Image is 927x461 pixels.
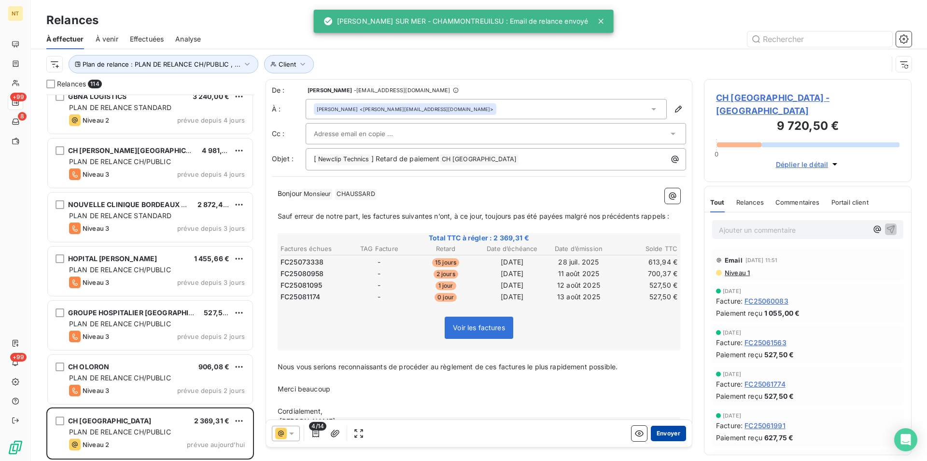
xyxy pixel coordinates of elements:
[69,265,171,274] span: PLAN DE RELANCE CH/PUBLIC
[744,420,786,431] span: FC25061991
[716,349,762,360] span: Paiement reçu
[130,34,164,44] span: Effectuées
[317,106,358,112] span: [PERSON_NAME]
[479,257,545,267] td: [DATE]
[272,104,306,114] label: À :
[775,198,820,206] span: Commentaires
[716,433,762,443] span: Paiement reçu
[272,85,306,95] span: De :
[68,146,223,154] span: CH [PERSON_NAME][GEOGRAPHIC_DATA] (10)
[347,292,412,302] td: -
[68,200,206,209] span: NOUVELLE CLINIQUE BORDEAUX TONDU
[546,244,612,254] th: Date d’émission
[715,150,718,158] span: 0
[83,441,109,448] span: Niveau 2
[479,268,545,279] td: [DATE]
[68,254,157,263] span: HOPITAL [PERSON_NAME]
[354,87,450,93] span: - [EMAIL_ADDRESS][DOMAIN_NAME]
[308,87,352,93] span: [PERSON_NAME]
[716,337,743,348] span: Facture :
[723,288,741,294] span: [DATE]
[776,159,829,169] span: Déplier le détail
[302,189,332,200] span: Monsieur
[281,269,324,279] span: FC25080958
[546,257,612,267] td: 28 juil. 2025
[323,13,589,30] div: [PERSON_NAME] SUR MER - CHAMMONTREUILSU : Email de relance envoyé
[18,112,27,121] span: 8
[68,308,216,317] span: GROUPE HOSPITALIER [GEOGRAPHIC_DATA]
[194,254,230,263] span: 1 455,66 €
[716,91,899,117] span: CH [GEOGRAPHIC_DATA] - [GEOGRAPHIC_DATA]
[69,55,258,73] button: Plan de relance : PLAN DE RELANCE CH/PUBLIC , ...
[83,60,240,68] span: Plan de relance : PLAN DE RELANCE CH/PUBLIC , ...
[278,363,618,371] span: Nous vous serions reconnaissants de procéder au règlement de ces factures le plus rapidement poss...
[831,198,869,206] span: Portail client
[69,428,171,436] span: PLAN DE RELANCE CH/PUBLIC
[764,349,794,360] span: 527,50 €
[46,12,98,29] h3: Relances
[440,154,519,165] span: CH [GEOGRAPHIC_DATA]
[314,154,316,163] span: [
[278,407,323,415] span: Cordialement,
[68,363,109,371] span: CH OLORON
[177,224,245,232] span: prévue depuis 3 jours
[280,244,346,254] th: Factures échues
[546,280,612,291] td: 12 août 2025
[8,440,23,455] img: Logo LeanPay
[68,417,151,425] span: CH [GEOGRAPHIC_DATA]
[723,413,741,419] span: [DATE]
[69,211,172,220] span: PLAN DE RELANCE STANDARD
[264,55,314,73] button: Client
[68,92,126,100] span: GBNA LOGISTICS
[347,280,412,291] td: -
[279,60,296,68] span: Client
[724,269,750,277] span: Niveau 1
[83,116,109,124] span: Niveau 2
[435,293,457,302] span: 0 jour
[546,268,612,279] td: 11 août 2025
[175,34,201,44] span: Analyse
[612,280,678,291] td: 527,50 €
[744,379,786,389] span: FC25061774
[723,454,741,460] span: [DATE]
[194,417,230,425] span: 2 369,31 €
[193,92,230,100] span: 3 240,00 €
[83,333,109,340] span: Niveau 3
[10,353,27,362] span: +99
[479,244,545,254] th: Date d’échéance
[69,374,171,382] span: PLAN DE RELANCE CH/PUBLIC
[281,257,324,267] span: FC25073338
[716,117,899,137] h3: 9 720,50 €
[894,428,917,451] div: Open Intercom Messenger
[278,189,302,197] span: Bonjour
[177,333,245,340] span: prévue depuis 2 jours
[651,426,686,441] button: Envoyer
[197,200,234,209] span: 2 872,48 €
[83,279,109,286] span: Niveau 3
[716,308,762,318] span: Paiement reçu
[83,224,109,232] span: Niveau 3
[716,379,743,389] span: Facture :
[347,257,412,267] td: -
[279,233,679,243] span: Total TTC à régler : 2 369,31 €
[69,103,172,112] span: PLAN DE RELANCE STANDARD
[744,296,788,306] span: FC25060083
[204,308,233,317] span: 527,50 €
[272,129,306,139] label: Cc :
[317,106,493,112] div: <[PERSON_NAME][EMAIL_ADDRESS][DOMAIN_NAME]>
[88,80,101,88] span: 114
[272,154,294,163] span: Objet :
[187,441,245,448] span: prévue aujourd’hui
[198,363,229,371] span: 906,08 €
[479,280,545,291] td: [DATE]
[710,198,725,206] span: Tout
[202,146,236,154] span: 4 981,12 €
[347,244,412,254] th: TAG Facture
[96,34,118,44] span: À venir
[281,280,323,290] span: FC25081095
[432,258,459,267] span: 15 jours
[177,170,245,178] span: prévue depuis 4 jours
[453,323,505,332] span: Voir les factures
[177,387,245,394] span: prévue depuis 2 jours
[335,189,376,200] span: CHAUSSARD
